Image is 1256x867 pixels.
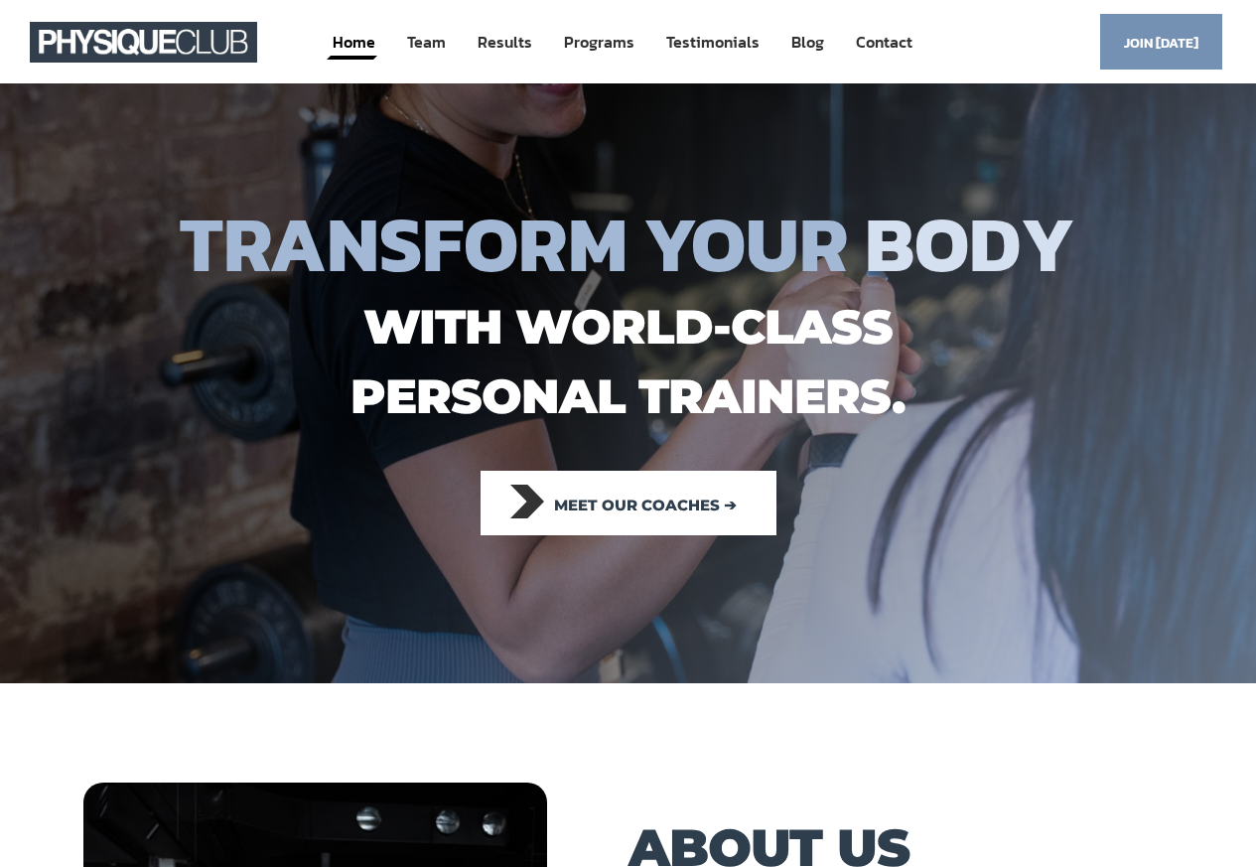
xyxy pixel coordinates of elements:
[854,24,914,61] a: Contact
[664,24,762,61] a: Testimonials
[3,292,1254,431] h1: with world-class personal trainers.
[562,24,636,61] a: Programs
[405,24,448,61] a: Team
[481,471,776,535] a: Meet our coaches ➔
[331,24,377,61] a: Home
[1124,24,1198,63] span: Join [DATE]
[1100,14,1222,69] a: Join [DATE]
[554,484,737,527] span: Meet our coaches ➔
[476,24,534,61] a: Results
[180,186,849,302] span: TRANSFORM YOUR
[789,24,826,61] a: Blog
